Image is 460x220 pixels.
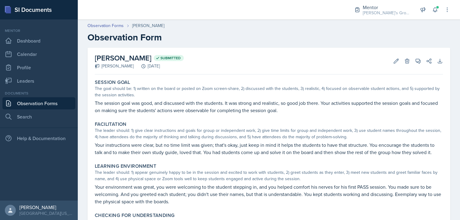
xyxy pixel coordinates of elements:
[95,141,443,156] p: Your instructions were clear, but no time limit was given; that's okay, just keep in mind it help...
[95,121,127,127] label: Facilitation
[363,10,411,16] div: [PERSON_NAME]'s Group / Fall 2025
[2,75,75,87] a: Leaders
[2,132,75,144] div: Help & Documentation
[95,212,174,218] label: Checking for Understanding
[95,79,130,85] label: Session Goal
[363,4,411,11] div: Mentor
[95,99,443,114] p: The session goal was good, and discussed with the students. It was strong and realistic, so good ...
[2,28,75,33] div: Mentor
[19,210,73,216] div: [GEOGRAPHIC_DATA][US_STATE] in [GEOGRAPHIC_DATA]
[19,204,73,210] div: [PERSON_NAME]
[88,22,124,29] a: Observation Forms
[95,85,443,98] div: The goal should be: 1) written on the board or posted on Zoom screen-share, 2) discussed with the...
[88,32,450,43] h2: Observation Form
[134,63,160,69] div: [DATE]
[95,53,184,64] h2: [PERSON_NAME]
[95,169,443,182] div: The leader should: 1) appear genuinely happy to be in the session and excited to work with studen...
[95,163,156,169] label: Learning Environment
[2,91,75,96] div: Documents
[132,22,164,29] div: [PERSON_NAME]
[95,127,443,140] div: The leader should: 1) give clear instructions and goals for group or independent work, 2) give ti...
[95,63,134,69] div: [PERSON_NAME]
[160,56,181,60] span: Submitted
[2,111,75,123] a: Search
[2,61,75,74] a: Profile
[2,35,75,47] a: Dashboard
[95,183,443,205] p: Your environment was great, you were welcoming to the student stepping in, and you helped comfort...
[2,48,75,60] a: Calendar
[2,97,75,109] a: Observation Forms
